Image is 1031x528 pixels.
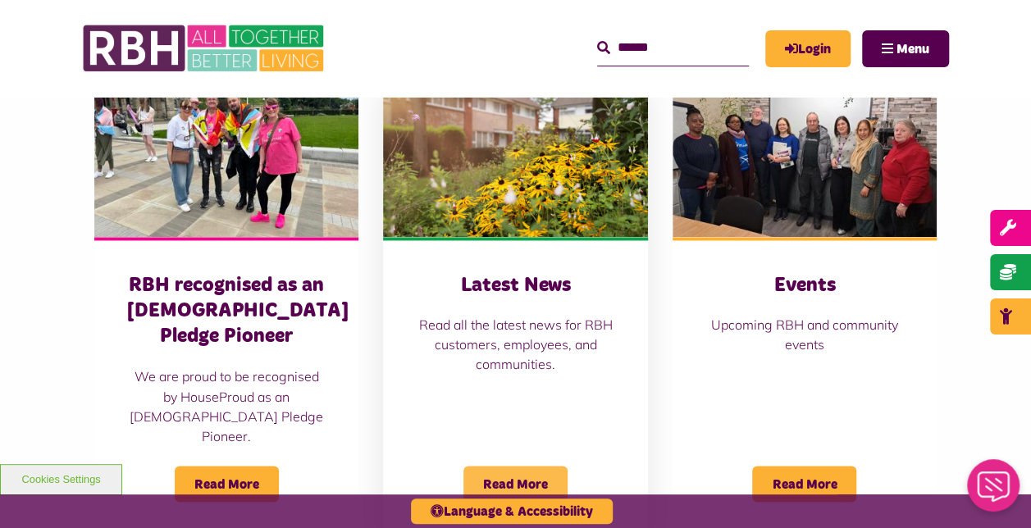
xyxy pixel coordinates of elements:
span: Read More [463,466,568,502]
img: Group photo of customers and colleagues at Spotland Community Centre [673,71,937,236]
img: SAZ MEDIA RBH HOUSING4 [383,71,647,236]
h3: Latest News [416,273,614,298]
a: MyRBH [765,30,851,67]
button: Navigation [862,30,949,67]
iframe: Netcall Web Assistant for live chat [957,454,1031,528]
img: RBH customers and colleagues at the Rochdale Pride event outside the town hall [94,71,358,236]
span: Menu [896,43,929,56]
span: Read More [175,466,279,502]
button: Language & Accessibility [411,498,613,524]
p: Read all the latest news for RBH customers, employees, and communities. [416,315,614,374]
span: Read More [752,466,856,502]
h3: RBH recognised as an [DEMOGRAPHIC_DATA] Pledge Pioneer [127,273,326,350]
h3: Events [705,273,904,298]
img: RBH [82,16,328,80]
input: Search [597,30,749,66]
p: Upcoming RBH and community events [705,315,904,354]
p: We are proud to be recognised by HouseProud as an [DEMOGRAPHIC_DATA] Pledge Pioneer. [127,366,326,445]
